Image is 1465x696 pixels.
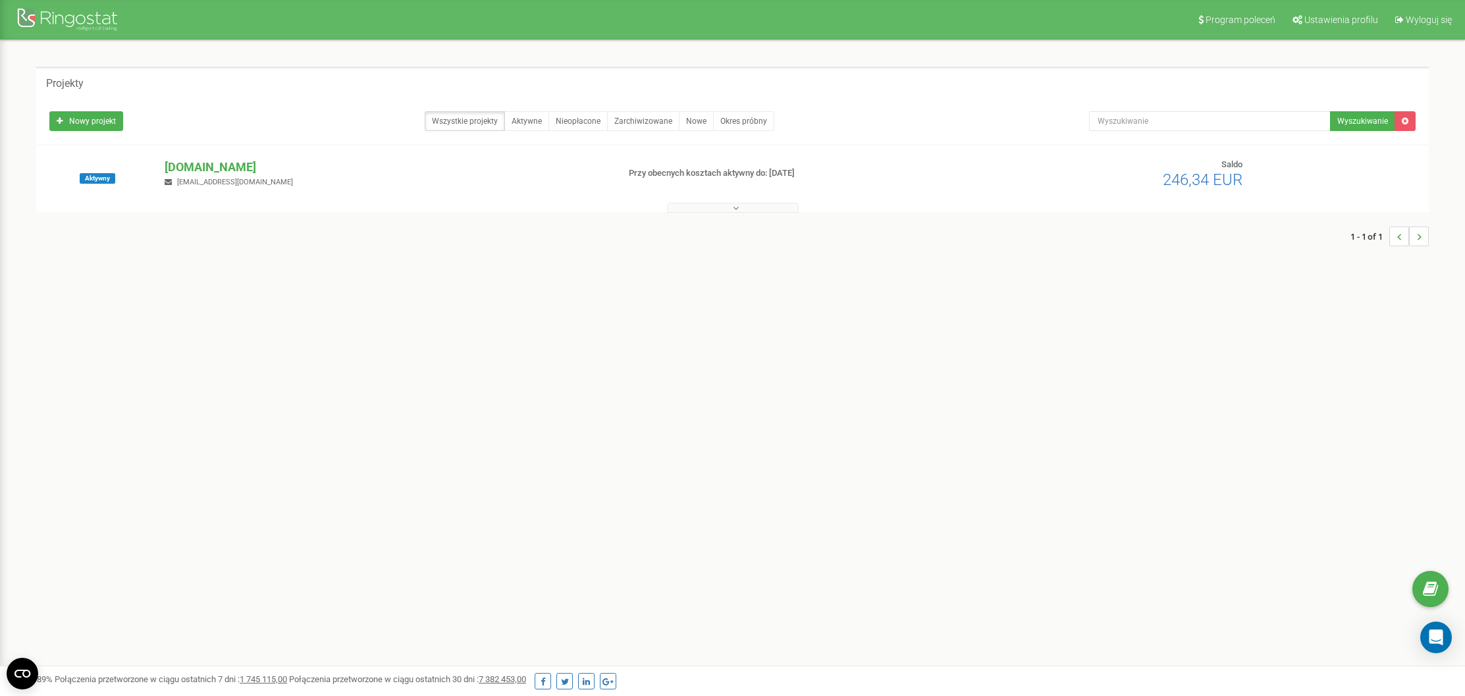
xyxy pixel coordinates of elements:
[80,173,115,184] span: Aktywny
[1350,213,1429,259] nav: ...
[177,178,293,186] span: [EMAIL_ADDRESS][DOMAIN_NAME]
[1420,622,1452,653] div: Open Intercom Messenger
[1304,14,1378,25] span: Ustawienia profilu
[504,111,549,131] a: Aktywne
[629,167,955,180] p: Przy obecnych kosztach aktywny do: [DATE]
[1350,227,1389,246] span: 1 - 1 of 1
[607,111,679,131] a: Zarchiwizowane
[679,111,714,131] a: Nowe
[46,78,84,90] h5: Projekty
[1163,171,1242,189] span: 246,34 EUR
[7,658,38,689] button: Open CMP widget
[1206,14,1275,25] span: Program poleceń
[289,674,526,684] span: Połączenia przetworzone w ciągu ostatnich 30 dni :
[49,111,123,131] a: Nowy projekt
[1089,111,1331,131] input: Wyszukiwanie
[165,159,607,176] p: [DOMAIN_NAME]
[1221,159,1242,169] span: Saldo
[425,111,505,131] a: Wszystkie projekty
[1406,14,1452,25] span: Wyloguj się
[479,674,526,684] u: 7 382 453,00
[713,111,774,131] a: Okres próbny
[240,674,287,684] u: 1 745 115,00
[1330,111,1395,131] button: Wyszukiwanie
[55,674,287,684] span: Połączenia przetworzone w ciągu ostatnich 7 dni :
[548,111,608,131] a: Nieopłacone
